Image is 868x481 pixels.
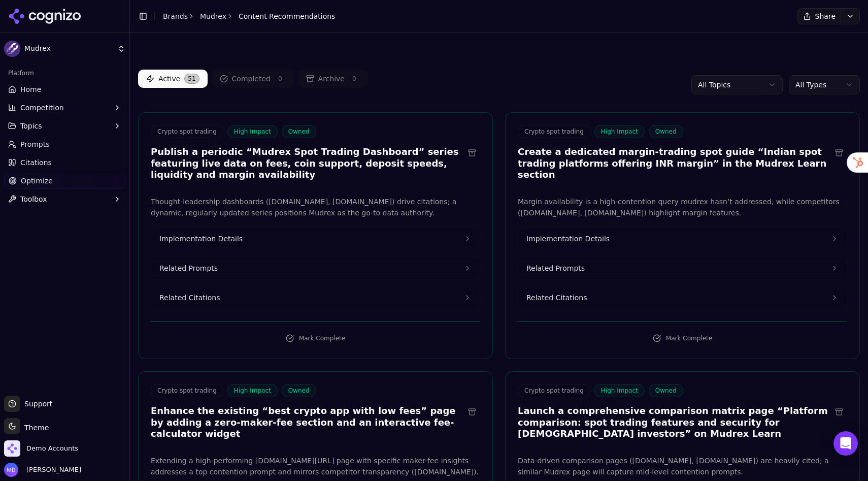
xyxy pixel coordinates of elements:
button: Archive recommendation [464,404,480,420]
h3: Publish a periodic “Mudrex Spot Trading Dashboard” series featuring live data on fees, coin suppo... [151,146,464,181]
button: Archive recommendation [831,404,847,420]
button: Archive recommendation [464,145,480,161]
button: Related Prompts [151,257,480,279]
a: Prompts [4,136,125,152]
span: Owned [282,384,316,397]
span: Implementation Details [526,234,610,244]
button: Completed0 [212,70,294,88]
span: High Impact [594,384,645,397]
span: Toolbox [20,194,47,204]
h3: Enhance the existing “best crypto app with low fees” page by adding a zero-maker-fee section and ... [151,405,464,440]
a: Mudrex [200,11,226,21]
button: Competition [4,100,125,116]
span: Related Citations [526,293,587,303]
img: Melissa Dowd [4,463,18,477]
span: Owned [649,125,683,138]
span: Demo Accounts [26,444,78,453]
p: Extending a high-performing [DOMAIN_NAME][URL] page with specific maker-fee insights addresses a ... [151,455,480,478]
span: 0 [275,74,286,84]
span: Prompts [20,139,50,149]
h3: Launch a comprehensive comparison matrix page “Platform comparison: spot trading features and sec... [518,405,831,440]
span: Topics [20,121,42,131]
button: Related Prompts [518,257,847,279]
span: Citations [20,157,52,168]
span: Related Prompts [159,263,218,273]
a: Optimize [4,173,125,189]
a: Brands [163,12,188,20]
button: Toolbox [4,191,125,207]
span: Theme [20,424,49,432]
button: Implementation Details [151,228,480,250]
button: Related Citations [518,286,847,309]
nav: breadcrumb [163,11,335,21]
p: Data-driven comparison pages ([DOMAIN_NAME], [DOMAIN_NAME]) are heavily cited; a similar Mudrex p... [518,455,847,478]
span: Competition [20,103,64,113]
span: Content Recommendations [239,11,335,21]
button: Topics [4,118,125,134]
span: [PERSON_NAME] [22,465,81,474]
span: Crypto spot trading [518,125,590,138]
button: Active51 [138,70,208,88]
div: Platform [4,65,125,81]
button: Open user button [4,463,81,477]
p: Thought-leadership dashboards ([DOMAIN_NAME], [DOMAIN_NAME]) drive citations; a dynamic, regularl... [151,196,480,219]
span: Support [20,399,52,409]
span: Owned [282,125,316,138]
span: Related Prompts [526,263,585,273]
img: Demo Accounts [4,440,20,457]
a: Citations [4,154,125,171]
span: Related Citations [159,293,220,303]
button: Archive0 [298,70,368,88]
span: Optimize [21,176,53,186]
button: Implementation Details [518,228,847,250]
span: Mudrex [24,44,113,53]
p: Margin availability is a high-contention query mudrex hasn’t addressed, while competitors ([DOMAI... [518,196,847,219]
span: 51 [184,74,199,84]
button: Mark Complete [518,330,847,346]
span: High Impact [227,125,278,138]
span: 0 [349,74,360,84]
button: Share [797,8,841,24]
span: High Impact [227,384,278,397]
button: Mark Complete [151,330,480,346]
a: Home [4,81,125,98]
span: High Impact [594,125,645,138]
button: Related Citations [151,286,480,309]
button: Open organization switcher [4,440,78,457]
h3: Create a dedicated margin-trading spot guide “Indian spot trading platforms offering INR margin” ... [518,146,831,181]
span: Crypto spot trading [518,384,590,397]
span: Implementation Details [159,234,243,244]
img: Mudrex [4,41,20,57]
span: Home [20,84,41,94]
button: Archive recommendation [831,145,847,161]
span: Owned [649,384,683,397]
div: Open Intercom Messenger [833,431,858,456]
span: Crypto spot trading [151,384,223,397]
span: Crypto spot trading [151,125,223,138]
